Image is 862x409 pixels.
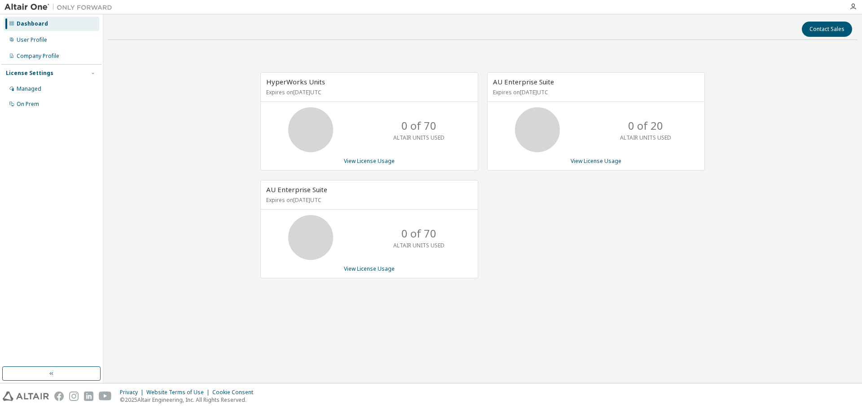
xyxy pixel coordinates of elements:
p: ALTAIR UNITS USED [393,242,444,249]
img: youtube.svg [99,391,112,401]
p: 0 of 70 [401,118,436,133]
img: linkedin.svg [84,391,93,401]
span: AU Enterprise Suite [493,77,554,86]
span: AU Enterprise Suite [266,185,327,194]
div: License Settings [6,70,53,77]
div: On Prem [17,101,39,108]
p: © 2025 Altair Engineering, Inc. All Rights Reserved. [120,396,259,404]
button: Contact Sales [802,22,852,37]
img: altair_logo.svg [3,391,49,401]
div: Managed [17,85,41,92]
p: Expires on [DATE] UTC [266,88,470,96]
span: HyperWorks Units [266,77,325,86]
p: Expires on [DATE] UTC [493,88,697,96]
a: View License Usage [571,157,621,165]
div: Company Profile [17,53,59,60]
div: Privacy [120,389,146,396]
div: Dashboard [17,20,48,27]
a: View License Usage [344,265,395,273]
div: Cookie Consent [212,389,259,396]
div: Website Terms of Use [146,389,212,396]
img: Altair One [4,3,117,12]
p: Expires on [DATE] UTC [266,196,470,204]
p: ALTAIR UNITS USED [393,134,444,141]
img: facebook.svg [54,391,64,401]
img: instagram.svg [69,391,79,401]
p: 0 of 70 [401,226,436,241]
p: ALTAIR UNITS USED [620,134,671,141]
p: 0 of 20 [628,118,663,133]
a: View License Usage [344,157,395,165]
div: User Profile [17,36,47,44]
